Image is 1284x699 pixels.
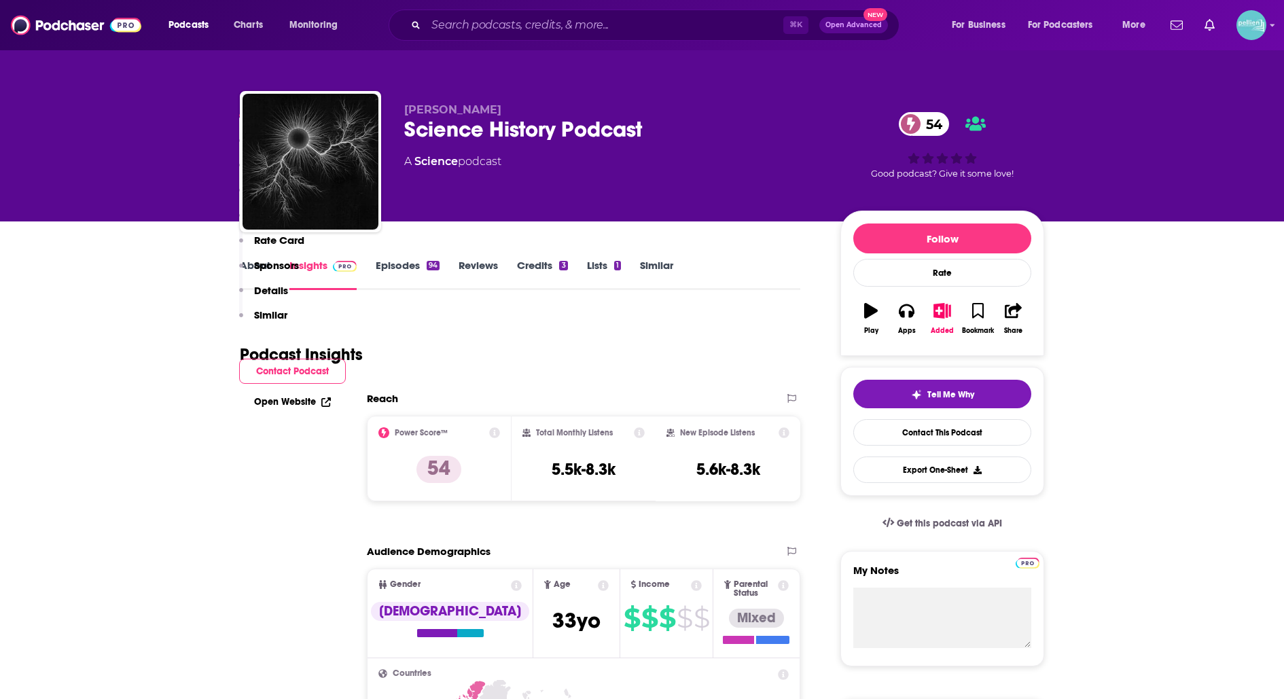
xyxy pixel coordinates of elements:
button: Open AdvancedNew [819,17,888,33]
div: 94 [427,261,440,270]
div: Play [864,327,878,335]
p: Details [254,284,288,297]
span: 54 [912,112,949,136]
div: 54Good podcast? Give it some love! [840,103,1044,187]
div: 1 [614,261,621,270]
span: Age [554,580,571,589]
h3: 5.6k-8.3k [696,459,760,480]
h3: 5.5k-8.3k [552,459,616,480]
span: [PERSON_NAME] [404,103,501,116]
span: ⌘ K [783,16,808,34]
button: Similar [239,308,287,334]
button: Show profile menu [1236,10,1266,40]
a: Contact This Podcast [853,419,1031,446]
button: Contact Podcast [239,359,346,384]
div: Bookmark [962,327,994,335]
button: Details [239,284,288,309]
button: Follow [853,223,1031,253]
button: tell me why sparkleTell Me Why [853,380,1031,408]
a: Charts [225,14,271,36]
span: Parental Status [734,580,776,598]
span: For Podcasters [1028,16,1093,35]
span: Countries [393,669,431,678]
div: 3 [559,261,567,270]
span: Good podcast? Give it some love! [871,168,1014,179]
span: For Business [952,16,1005,35]
h2: Reach [367,392,398,405]
button: open menu [1113,14,1162,36]
span: $ [677,607,692,629]
span: Gender [390,580,421,589]
h2: New Episode Listens [680,428,755,437]
a: Reviews [459,259,498,290]
span: $ [659,607,675,629]
span: 33 yo [552,607,601,634]
img: User Profile [1236,10,1266,40]
p: 54 [416,456,461,483]
a: Similar [640,259,673,290]
a: Get this podcast via API [872,507,1013,540]
div: Search podcasts, credits, & more... [402,10,912,41]
button: Bookmark [960,294,995,343]
div: Added [931,327,954,335]
button: open menu [1019,14,1113,36]
button: open menu [159,14,226,36]
a: Episodes94 [376,259,440,290]
div: Mixed [729,609,784,628]
span: Tell Me Why [927,389,974,400]
a: Lists1 [587,259,621,290]
span: More [1122,16,1145,35]
div: [DEMOGRAPHIC_DATA] [371,602,529,621]
button: Play [853,294,889,343]
button: Added [925,294,960,343]
a: Pro website [1016,556,1039,569]
a: 54 [899,112,949,136]
span: Get this podcast via API [897,518,1002,529]
span: Open Advanced [825,22,882,29]
input: Search podcasts, credits, & more... [426,14,783,36]
label: My Notes [853,564,1031,588]
span: $ [641,607,658,629]
img: Podchaser Pro [1016,558,1039,569]
div: A podcast [404,154,501,170]
h2: Total Monthly Listens [536,428,613,437]
button: Export One-Sheet [853,456,1031,483]
span: Income [639,580,670,589]
h2: Power Score™ [395,428,448,437]
span: New [863,8,888,21]
p: Sponsors [254,259,299,272]
a: Credits3 [517,259,567,290]
img: tell me why sparkle [911,389,922,400]
button: open menu [942,14,1022,36]
button: Sponsors [239,259,299,284]
span: $ [694,607,709,629]
div: Share [1004,327,1022,335]
span: Monitoring [289,16,338,35]
a: Open Website [254,396,331,408]
div: Rate [853,259,1031,287]
a: Show notifications dropdown [1165,14,1188,37]
a: Science [414,155,458,168]
span: Logged in as JessicaPellien [1236,10,1266,40]
a: Show notifications dropdown [1199,14,1220,37]
img: Science History Podcast [243,94,378,230]
h2: Audience Demographics [367,545,491,558]
span: $ [624,607,640,629]
button: Apps [889,294,924,343]
span: Charts [234,16,263,35]
p: Similar [254,308,287,321]
span: Podcasts [168,16,209,35]
button: open menu [280,14,355,36]
div: Apps [898,327,916,335]
img: Podchaser - Follow, Share and Rate Podcasts [11,12,141,38]
button: Share [996,294,1031,343]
